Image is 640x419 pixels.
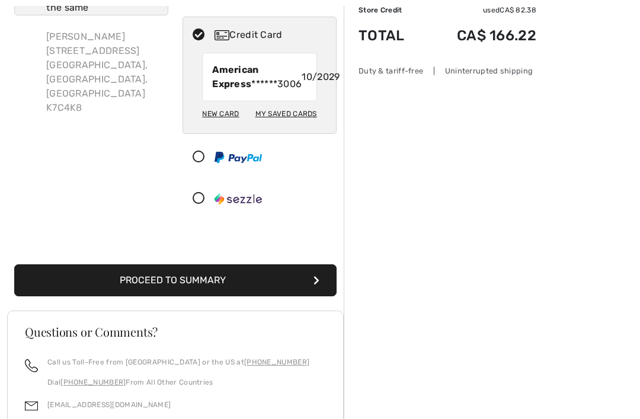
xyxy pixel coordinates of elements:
a: [PHONE_NUMBER] [60,378,126,386]
td: Total [359,15,424,56]
div: My Saved Cards [255,104,317,124]
span: 10/2029 [302,70,340,84]
div: Credit Card [215,28,328,42]
span: CA$ 82.38 [500,6,536,14]
h3: Questions or Comments? [25,326,326,338]
div: [PERSON_NAME] [STREET_ADDRESS] [GEOGRAPHIC_DATA], [GEOGRAPHIC_DATA], [GEOGRAPHIC_DATA] K7C4K8 [37,20,168,124]
img: Credit Card [215,30,229,40]
p: Call us Toll-Free from [GEOGRAPHIC_DATA] or the US at [47,357,309,367]
img: Sezzle [215,193,262,205]
p: Dial From All Other Countries [47,377,309,388]
a: [PHONE_NUMBER] [244,358,309,366]
td: CA$ 166.22 [424,15,536,56]
a: [EMAIL_ADDRESS][DOMAIN_NAME] [47,401,171,409]
img: PayPal [215,152,262,163]
div: New Card [202,104,239,124]
img: call [25,359,38,372]
button: Proceed to Summary [14,264,337,296]
img: email [25,399,38,412]
div: Duty & tariff-free | Uninterrupted shipping [359,65,536,76]
td: used [424,5,536,15]
strong: American Express [212,64,258,89]
td: Store Credit [359,5,424,15]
